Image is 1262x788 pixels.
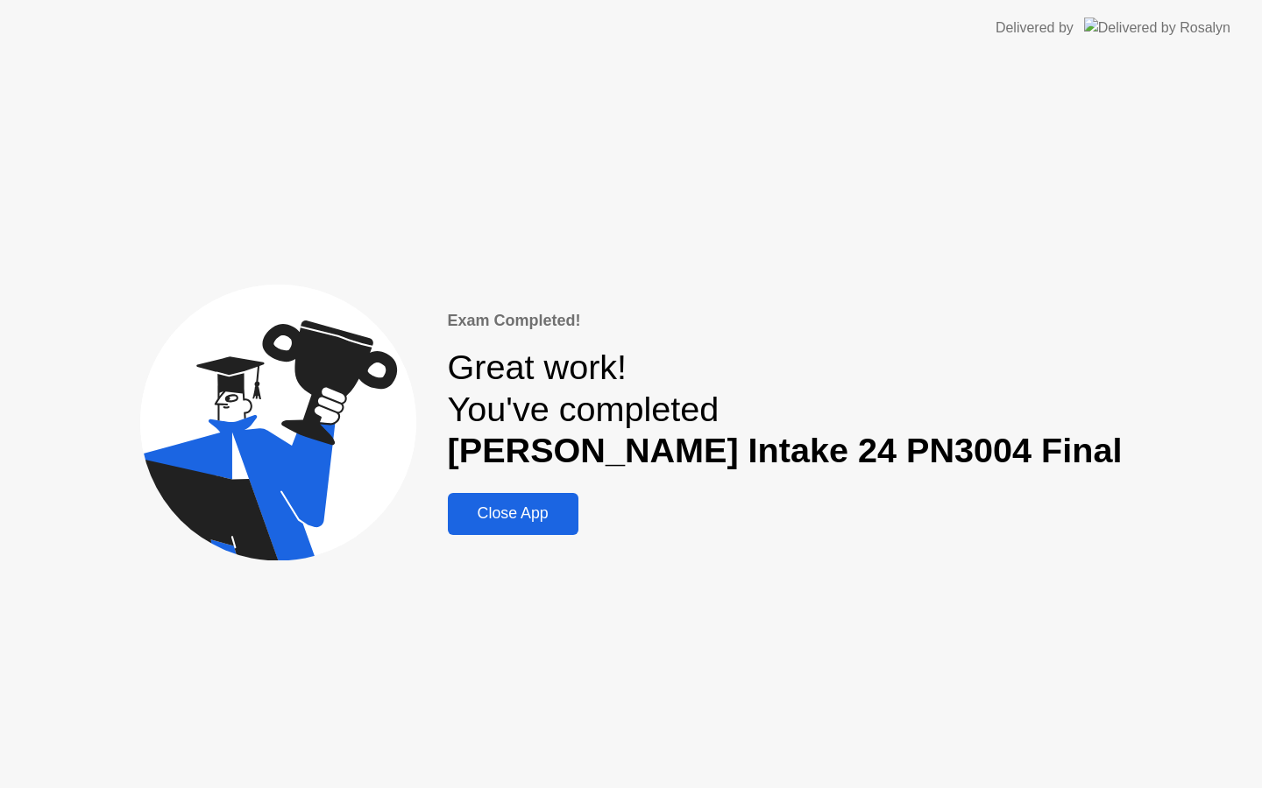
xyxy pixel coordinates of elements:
div: Delivered by [996,18,1074,39]
div: Great work! You've completed [448,347,1123,472]
button: Close App [448,493,578,535]
b: [PERSON_NAME] Intake 24 PN3004 Final [448,431,1123,469]
img: Delivered by Rosalyn [1084,18,1230,38]
div: Exam Completed! [448,309,1123,333]
div: Close App [453,504,573,523]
